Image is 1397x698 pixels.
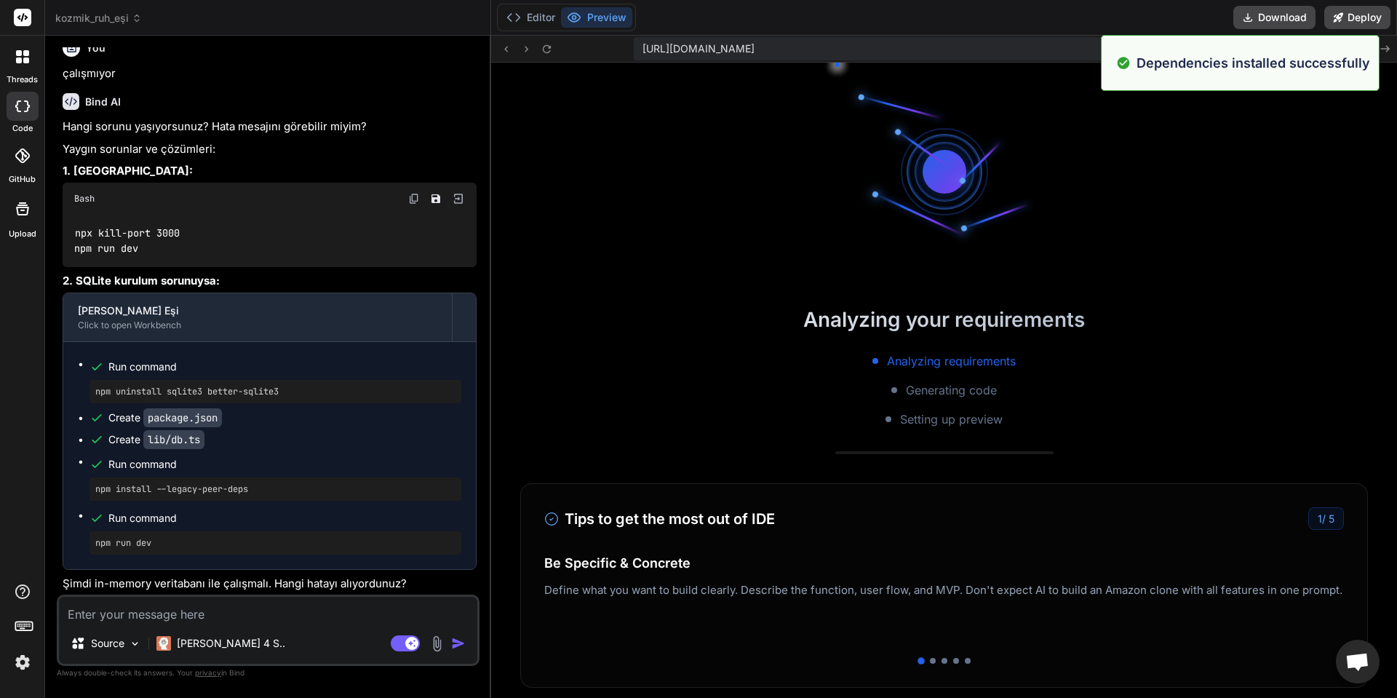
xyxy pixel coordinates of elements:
[63,141,477,158] p: Yaygın sorunlar ve çözümleri:
[491,304,1397,335] h2: Analyzing your requirements
[1116,53,1131,73] img: alert
[95,537,455,549] pre: npm run dev
[57,666,479,680] p: Always double-check its answers. Your in Bind
[177,636,285,651] p: [PERSON_NAME] 4 S..
[408,193,420,205] img: copy
[143,430,204,449] code: lib/db.ts
[900,411,1003,428] span: Setting up preview
[1336,640,1380,683] a: Açık sohbet
[74,193,95,205] span: Bash
[642,41,755,56] span: [URL][DOMAIN_NAME]
[129,638,141,650] img: Pick Models
[1308,507,1344,530] div: /
[906,381,997,399] span: Generating code
[108,360,461,374] span: Run command
[108,457,461,472] span: Run command
[561,7,632,28] button: Preview
[9,173,36,186] label: GitHub
[55,11,142,25] span: kozmik_ruh_eşi
[95,483,455,495] pre: npm install --legacy-peer-deps
[63,274,220,287] strong: 2. SQLite kurulum sorunuysa:
[108,511,461,526] span: Run command
[451,636,466,651] img: icon
[85,95,121,109] h6: Bind AI
[86,41,106,55] h6: You
[544,553,1344,573] h4: Be Specific & Concrete
[108,411,222,425] div: Create
[78,304,437,318] div: [PERSON_NAME] Eşi
[108,432,204,447] div: Create
[1318,512,1322,525] span: 1
[74,226,180,255] code: npx kill-port 3000 npm run dev
[887,352,1016,370] span: Analyzing requirements
[63,119,477,135] p: Hangi sorunu yaşıyorsunuz? Hata mesajını görebilir miyim?
[78,320,437,331] div: Click to open Workbench
[1324,6,1390,29] button: Deploy
[429,635,445,652] img: attachment
[426,189,446,209] button: Save file
[63,293,452,341] button: [PERSON_NAME] EşiClick to open Workbench
[195,668,221,677] span: privacy
[1329,512,1334,525] span: 5
[544,508,775,530] h3: Tips to get the most out of IDE
[63,164,193,178] strong: 1. [GEOGRAPHIC_DATA]:
[156,636,171,651] img: Claude 4 Sonnet
[1233,6,1316,29] button: Download
[143,408,222,427] code: package.json
[63,66,477,82] p: çalışmıyor
[1137,53,1370,73] p: Dependencies installed successfully
[501,7,561,28] button: Editor
[452,192,465,205] img: Open in Browser
[63,576,477,592] p: Şimdi in-memory veritabanı ile çalışmalı. Hangi hatayı alıyordunuz?
[10,650,35,675] img: settings
[9,228,36,240] label: Upload
[7,74,38,86] label: threads
[95,386,455,397] pre: npm uninstall sqlite3 better-sqlite3
[91,636,124,651] p: Source
[12,122,33,135] label: code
